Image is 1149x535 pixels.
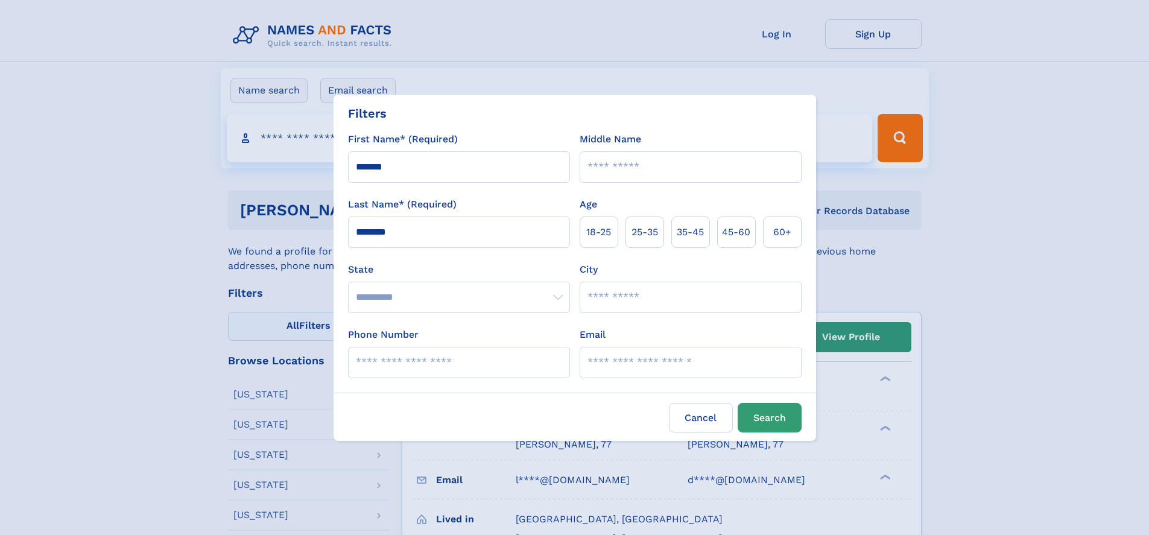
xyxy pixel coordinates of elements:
[348,197,457,212] label: Last Name* (Required)
[631,225,658,239] span: 25‑35
[348,104,387,122] div: Filters
[669,403,733,432] label: Cancel
[580,132,641,147] label: Middle Name
[773,225,791,239] span: 60+
[677,225,704,239] span: 35‑45
[348,132,458,147] label: First Name* (Required)
[580,197,597,212] label: Age
[722,225,750,239] span: 45‑60
[580,262,598,277] label: City
[580,328,606,342] label: Email
[348,262,570,277] label: State
[586,225,611,239] span: 18‑25
[738,403,802,432] button: Search
[348,328,419,342] label: Phone Number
